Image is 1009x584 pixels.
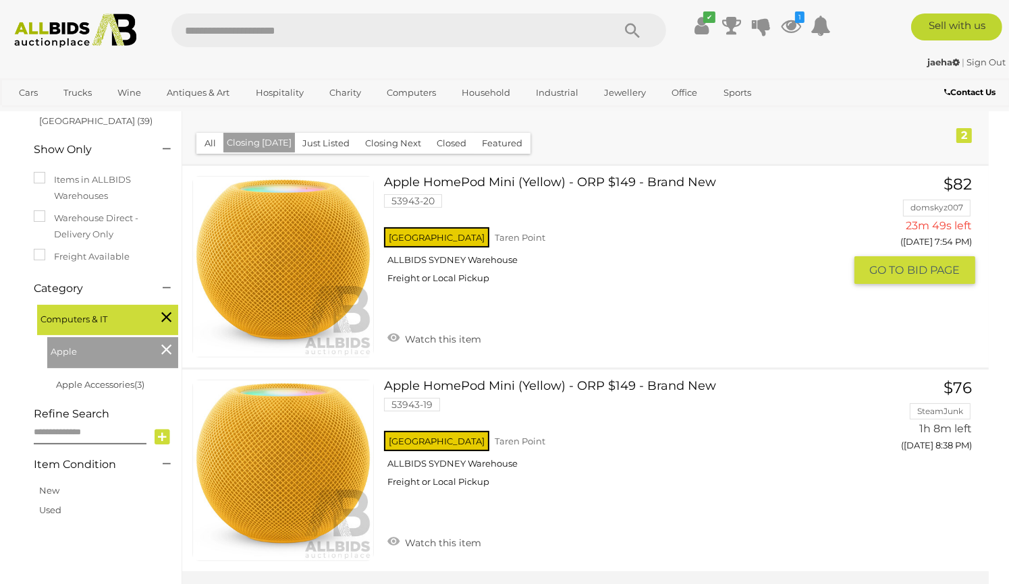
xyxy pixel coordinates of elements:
i: ✔ [703,11,715,23]
button: Featured [474,133,530,154]
span: $76 [944,378,972,397]
span: Watch this item [402,333,481,345]
img: Allbids.com.au [7,13,144,48]
button: GO TOBID PAGE [854,256,975,284]
a: Watch this item [384,328,485,348]
h4: Item Condition [34,459,142,471]
a: Trucks [55,82,101,104]
a: ✔ [692,13,712,38]
a: Office [663,82,707,104]
a: Jewellery [595,82,655,104]
button: All [196,133,224,154]
a: Apple HomePod Mini (Yellow) - ORP $149 - Brand New 53943-19 [GEOGRAPHIC_DATA] Taren Point ALLBIDS... [394,380,844,498]
a: Household [453,82,519,104]
a: Industrial [527,82,587,104]
a: jaeha [927,57,962,67]
button: Closed [429,133,474,154]
a: $82 domskyz007 23m 49s left ([DATE] 7:54 PM) GO TOBID PAGE [865,176,975,285]
span: Computers & IT [40,308,142,327]
a: Cars [10,82,47,104]
b: Contact Us [944,87,996,97]
label: Warehouse Direct - Delivery Only [34,210,168,242]
h4: Category [34,283,142,295]
span: Apple [51,341,152,359]
button: Search [599,13,666,47]
span: BID PAGE [907,263,960,277]
a: [GEOGRAPHIC_DATA] [10,104,124,126]
a: Antiques & Art [158,82,238,104]
a: Sports [715,82,760,104]
a: Hospitality [247,82,312,104]
button: Just Listed [294,133,358,154]
a: Computers [378,82,445,104]
button: Closing [DATE] [223,133,295,152]
span: | [962,57,964,67]
a: Contact Us [944,85,999,100]
a: Watch this item [384,531,485,552]
a: Apple Accessories(3) [56,379,144,390]
a: Used [39,504,61,515]
a: Sign Out [966,57,1006,67]
span: Watch this item [402,537,481,549]
a: 1 [781,13,801,38]
div: 2 [956,128,972,143]
label: Freight Available [34,249,130,264]
a: New [39,485,59,496]
span: $82 [944,175,972,194]
span: GO TO [869,263,907,277]
a: Charity [321,82,370,104]
a: Apple HomePod Mini (Yellow) - ORP $149 - Brand New 53943-20 [GEOGRAPHIC_DATA] Taren Point ALLBIDS... [394,176,844,294]
span: (3) [134,379,144,390]
a: Sell with us [911,13,1002,40]
h4: Show Only [34,144,142,156]
h4: Refine Search [34,408,178,420]
button: Closing Next [357,133,429,154]
a: Wine [109,82,150,104]
i: 1 [795,11,805,23]
label: Items in ALLBIDS Warehouses [34,172,168,204]
a: [GEOGRAPHIC_DATA] (39) [39,115,153,126]
strong: jaeha [927,57,960,67]
a: $76 SteamJunk 1h 8m left ([DATE] 8:38 PM) [865,380,975,459]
